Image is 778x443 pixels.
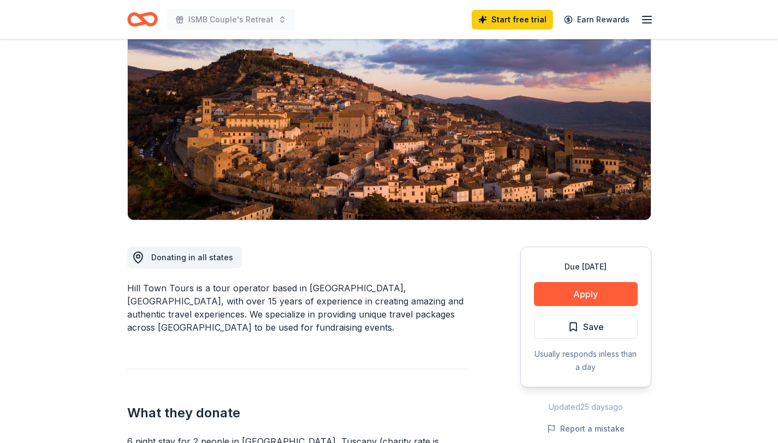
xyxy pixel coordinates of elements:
[128,11,651,220] img: Image for Hill Town Tours
[167,9,295,31] button: ISMB Couple's Retreat
[534,348,638,374] div: Usually responds in less than a day
[547,422,625,435] button: Report a mistake
[520,400,651,414] div: Updated 25 days ago
[472,10,553,29] a: Start free trial
[534,282,638,306] button: Apply
[583,320,604,334] span: Save
[127,7,158,32] a: Home
[534,315,638,339] button: Save
[127,282,468,334] div: Hill Town Tours is a tour operator based in [GEOGRAPHIC_DATA], [GEOGRAPHIC_DATA], with over 15 ye...
[557,10,636,29] a: Earn Rewards
[534,260,638,273] div: Due [DATE]
[188,13,274,26] span: ISMB Couple's Retreat
[151,253,233,262] span: Donating in all states
[127,404,468,422] h2: What they donate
